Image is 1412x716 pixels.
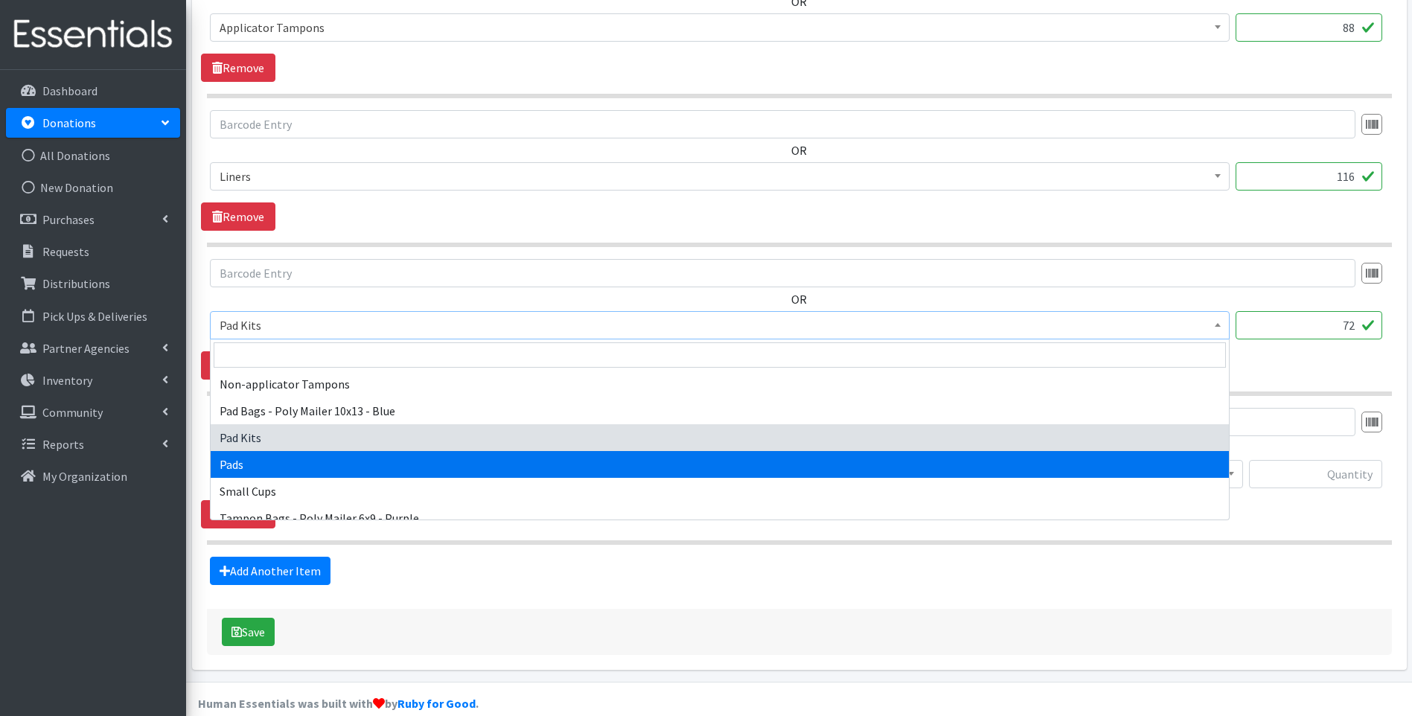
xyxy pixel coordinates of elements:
li: Pad Kits [211,424,1229,451]
li: Pad Bags - Poly Mailer 10x13 - Blue [211,397,1229,424]
input: Quantity [1236,13,1382,42]
li: Small Cups [211,478,1229,505]
a: Partner Agencies [6,333,180,363]
a: All Donations [6,141,180,170]
p: Inventory [42,373,92,388]
a: Remove [201,54,275,82]
a: My Organization [6,461,180,491]
input: Quantity [1249,460,1382,488]
a: Pick Ups & Deliveries [6,301,180,331]
button: Save [222,618,275,646]
a: New Donation [6,173,180,202]
p: Donations [42,115,96,130]
input: Quantity [1236,162,1382,191]
span: Applicator Tampons [220,17,1220,38]
p: Partner Agencies [42,341,130,356]
p: Requests [42,244,89,259]
a: Donations [6,108,180,138]
a: Purchases [6,205,180,234]
span: Pad Kits [210,311,1230,339]
input: Barcode Entry [210,259,1355,287]
a: Requests [6,237,180,266]
span: Liners [220,166,1220,187]
p: Distributions [42,276,110,291]
li: Pads [211,451,1229,478]
span: Liners [210,162,1230,191]
a: Add Another Item [210,557,330,585]
a: Ruby for Good [397,696,476,711]
input: Barcode Entry [210,110,1355,138]
span: Applicator Tampons [210,13,1230,42]
img: HumanEssentials [6,10,180,60]
a: Reports [6,429,180,459]
input: Quantity [1236,311,1382,339]
p: Purchases [42,212,95,227]
label: OR [791,141,807,159]
p: Dashboard [42,83,98,98]
a: Remove [201,351,275,380]
li: Non-applicator Tampons [211,371,1229,397]
p: Pick Ups & Deliveries [42,309,147,324]
li: Tampon Bags - Poly Mailer 6x9 - Purple [211,505,1229,531]
strong: Human Essentials was built with by . [198,696,479,711]
p: Reports [42,437,84,452]
p: My Organization [42,469,127,484]
span: Pad Kits [220,315,1220,336]
a: Dashboard [6,76,180,106]
a: Distributions [6,269,180,298]
p: Community [42,405,103,420]
label: OR [791,290,807,308]
a: Inventory [6,365,180,395]
a: Remove [201,202,275,231]
a: Remove [201,500,275,528]
a: Community [6,397,180,427]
